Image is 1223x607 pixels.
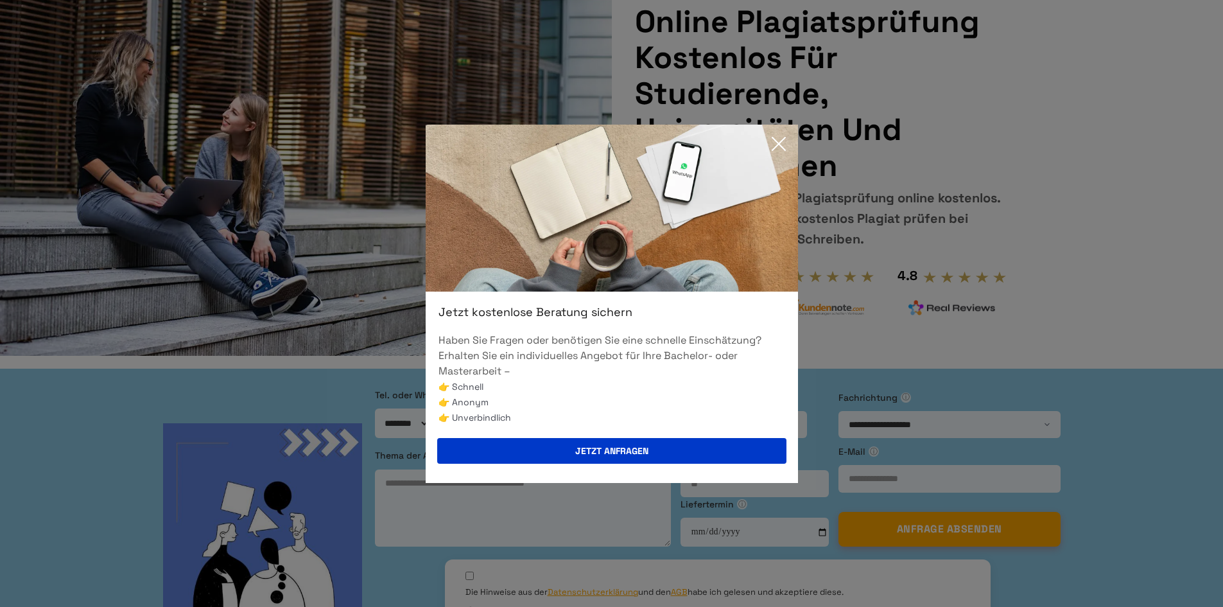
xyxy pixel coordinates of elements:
[438,379,785,394] li: 👉 Schnell
[438,394,785,410] li: 👉 Anonym
[426,125,798,292] img: exit
[426,304,798,320] div: Jetzt kostenlose Beratung sichern
[438,410,785,425] li: 👉 Unverbindlich
[438,333,785,379] p: Haben Sie Fragen oder benötigen Sie eine schnelle Einschätzung? Erhalten Sie ein individuelles An...
[437,438,786,464] button: Jetzt anfragen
